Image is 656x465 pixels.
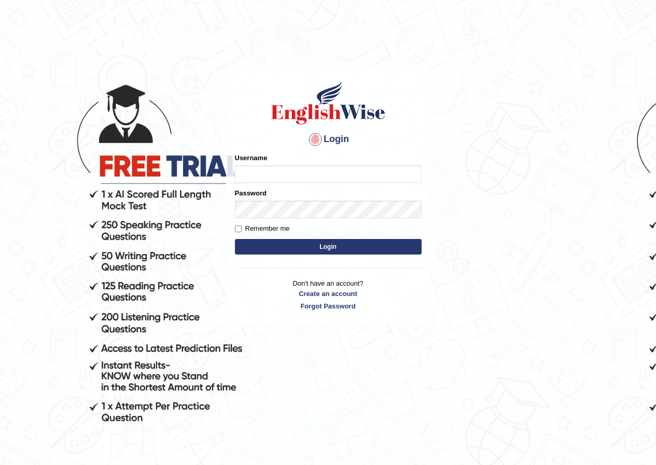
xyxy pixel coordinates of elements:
[235,278,422,311] p: Don't have an account?
[235,289,422,299] a: Create an account
[235,301,422,311] a: Forgot Password
[235,188,267,198] label: Password
[269,79,387,126] img: Logo of English Wise sign in for intelligent practice with AI
[235,223,290,234] label: Remember me
[235,153,268,163] label: Username
[235,226,242,232] input: Remember me
[235,239,422,255] button: Login
[235,131,422,148] h4: Login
